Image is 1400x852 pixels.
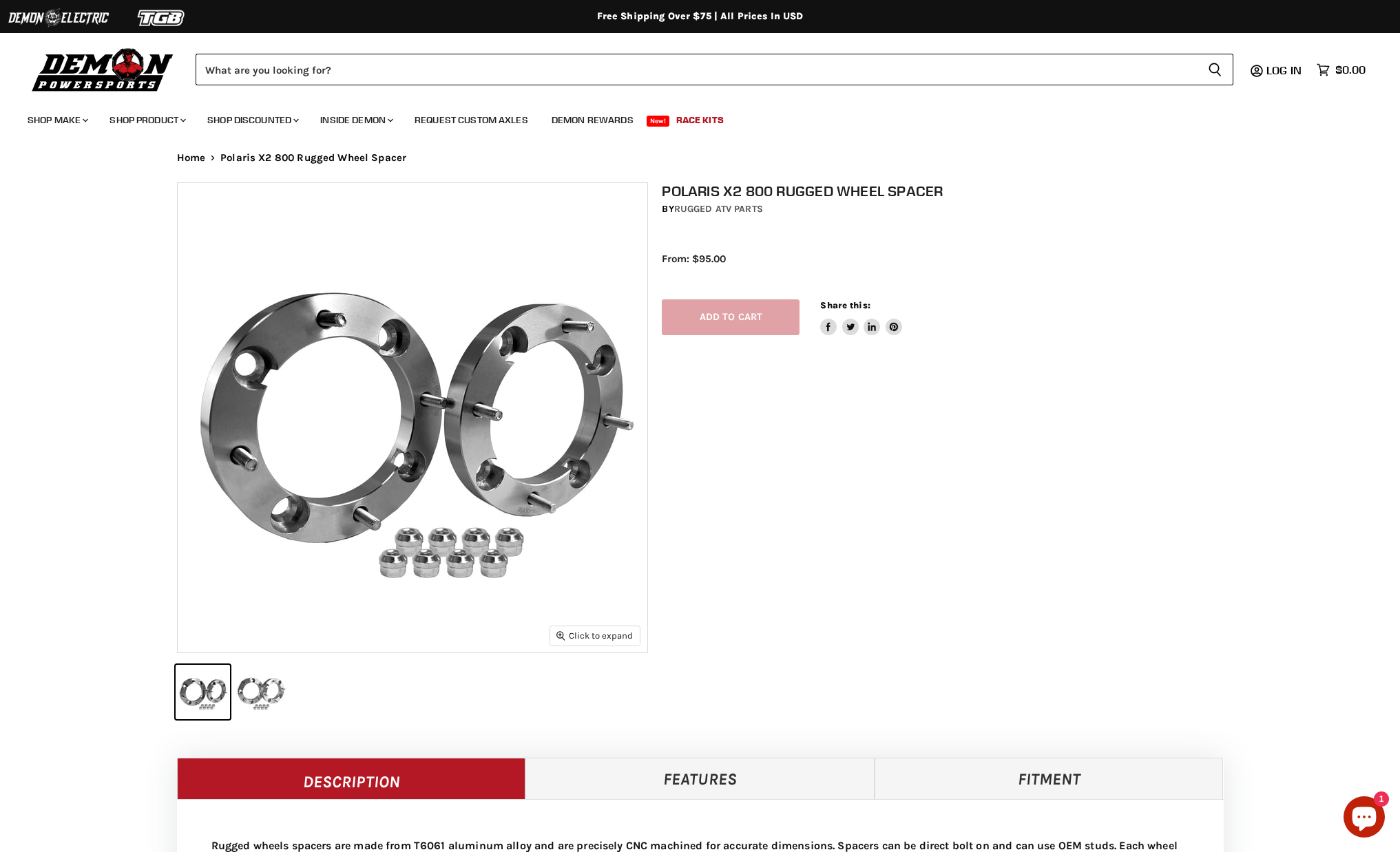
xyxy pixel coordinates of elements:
a: Rugged ATV Parts [674,203,763,215]
span: Polaris X2 800 Rugged Wheel Spacer [220,152,406,164]
a: Request Custom Axles [404,106,539,134]
a: Log in [1260,64,1310,76]
button: Polaris X2 800 Rugged Wheel Spacer thumbnail [234,665,289,719]
a: Features [525,758,875,799]
a: Shop Discounted [197,106,307,134]
div: Free Shipping Over $75 | All Prices In USD [149,10,1251,23]
img: Polaris X2 800 Rugged Wheel Spacer [178,183,647,652]
a: Inside Demon [310,106,401,134]
a: Race Kits [666,106,734,134]
h1: Polaris X2 800 Rugged Wheel Spacer [662,182,1237,200]
span: Log in [1266,63,1302,77]
a: $0.00 [1310,60,1372,80]
img: TGB Logo 2 [110,5,213,31]
a: Demon Rewards [541,106,644,134]
span: Click to expand [556,630,633,641]
a: Home [177,152,206,164]
button: Click to expand [550,626,640,645]
span: $0.00 [1335,63,1366,76]
span: From: $95.00 [662,253,726,265]
img: Demon Electric Logo 2 [7,5,110,31]
form: Product [196,54,1233,85]
button: Search [1197,54,1233,85]
img: Demon Powersports [28,45,178,94]
span: New! [647,116,670,127]
div: by [662,202,1237,217]
ul: Main menu [17,100,1362,134]
span: Share this: [820,300,870,310]
aside: Share this: [820,299,902,336]
nav: Breadcrumbs [149,152,1251,164]
button: Polaris X2 800 Rugged Wheel Spacer thumbnail [176,665,230,719]
inbox-online-store-chat: Shopify online store chat [1339,796,1389,841]
a: Shop Make [17,106,96,134]
a: Shop Product [99,106,194,134]
input: Search [196,54,1197,85]
a: Description [177,758,526,799]
a: Fitment [875,758,1224,799]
